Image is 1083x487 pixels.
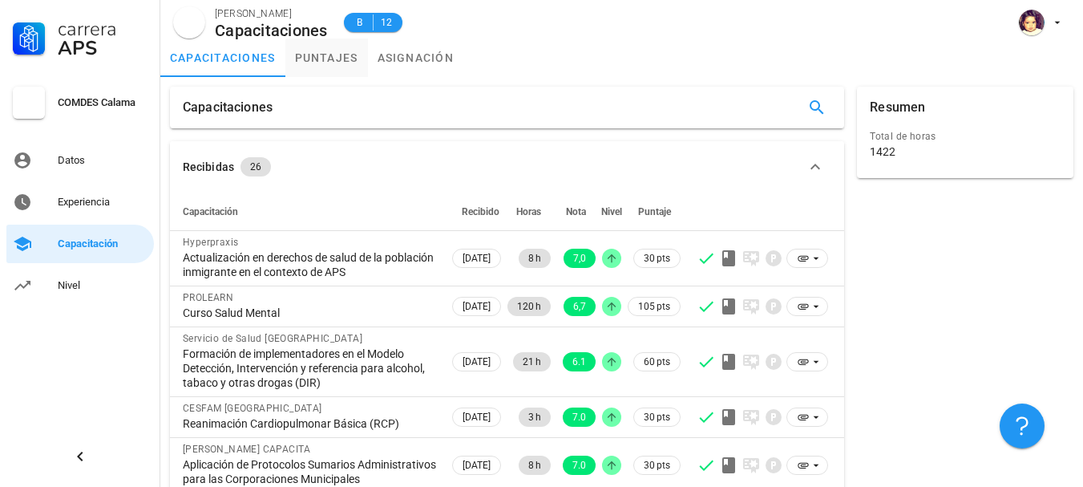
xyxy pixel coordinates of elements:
div: Capacitaciones [215,22,328,39]
div: Datos [58,154,147,167]
span: [DATE] [463,457,491,474]
span: CESFAM [GEOGRAPHIC_DATA] [183,403,322,414]
a: Experiencia [6,183,154,221]
div: COMDES Calama [58,96,147,109]
th: Horas [504,193,554,231]
div: Carrera [58,19,147,39]
th: Nota [554,193,599,231]
span: 8 h [528,456,541,475]
span: 6,7 [573,297,586,316]
span: Capacitación [183,206,238,217]
span: 6.1 [572,352,586,371]
span: Nota [566,206,586,217]
span: [DATE] [463,250,491,267]
span: 30 pts [644,457,670,473]
button: Recibidas 26 [170,141,844,193]
span: [PERSON_NAME] CAPACITA [183,444,311,455]
div: [PERSON_NAME] [215,6,328,22]
span: 12 [380,14,393,30]
span: Recibido [462,206,499,217]
th: Capacitación [170,193,449,231]
div: Formación de implementadores en el Modelo Detección, Intervención y referencia para alcohol, taba... [183,347,436,390]
div: avatar [173,6,205,39]
span: Nivel [601,206,622,217]
div: APS [58,39,147,58]
span: Hyperpraxis [183,237,238,248]
div: avatar [1019,10,1045,35]
div: Capacitación [58,237,147,250]
div: Capacitaciones [183,87,273,128]
div: Curso Salud Mental [183,306,436,320]
div: 1422 [870,144,895,159]
span: 26 [250,157,261,177]
span: [DATE] [463,408,491,426]
th: Puntaje [624,193,684,231]
span: 60 pts [644,354,670,370]
span: Horas [516,206,541,217]
a: Capacitación [6,225,154,263]
a: puntajes [285,39,368,77]
span: PROLEARN [183,292,233,303]
span: [DATE] [463,353,491,371]
div: Total de horas [870,128,1061,144]
span: B [354,14,366,30]
div: Nivel [58,279,147,292]
span: Puntaje [638,206,671,217]
th: Recibido [449,193,504,231]
th: Nivel [599,193,624,231]
span: 105 pts [638,298,670,315]
div: Actualización en derechos de salud de la población inmigrante en el contexto de APS [183,250,436,279]
span: 7.0 [572,408,586,427]
div: Aplicación de Protocolos Sumarios Administrativos para las Corporaciones Municipales [183,457,436,486]
span: 3 h [528,408,541,427]
div: Recibidas [183,158,234,176]
span: 30 pts [644,409,670,425]
span: [DATE] [463,298,491,315]
span: 30 pts [644,250,670,266]
div: Resumen [870,87,925,128]
a: capacitaciones [160,39,285,77]
span: 7.0 [572,456,586,475]
span: 8 h [528,249,541,268]
div: Experiencia [58,196,147,209]
a: Datos [6,141,154,180]
a: asignación [368,39,464,77]
a: Nivel [6,266,154,305]
span: Servicio de Salud [GEOGRAPHIC_DATA] [183,333,362,344]
span: 7,0 [573,249,586,268]
span: 120 h [517,297,541,316]
span: 21 h [523,352,541,371]
div: Reanimación Cardiopulmonar Básica (RCP) [183,416,436,431]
